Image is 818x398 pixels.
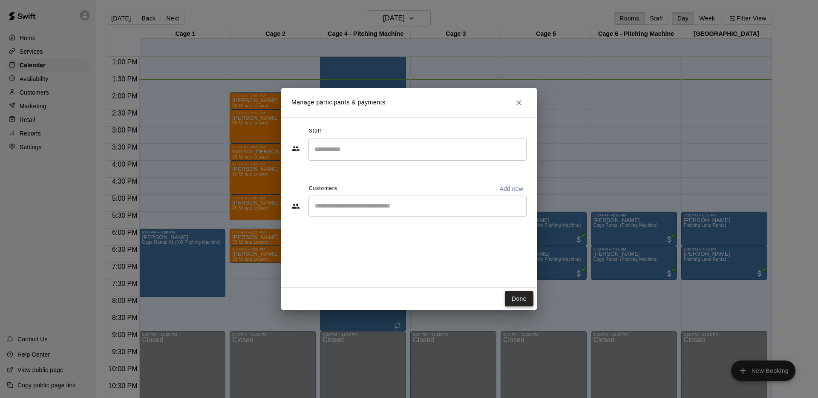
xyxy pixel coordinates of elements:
[291,144,300,153] svg: Staff
[291,98,386,107] p: Manage participants & payments
[511,95,527,110] button: Close
[309,182,337,196] span: Customers
[499,185,523,193] p: Add new
[505,291,533,307] button: Done
[291,202,300,211] svg: Customers
[308,138,527,161] div: Search staff
[309,124,321,138] span: Staff
[496,182,527,196] button: Add new
[308,196,527,217] div: Start typing to search customers...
